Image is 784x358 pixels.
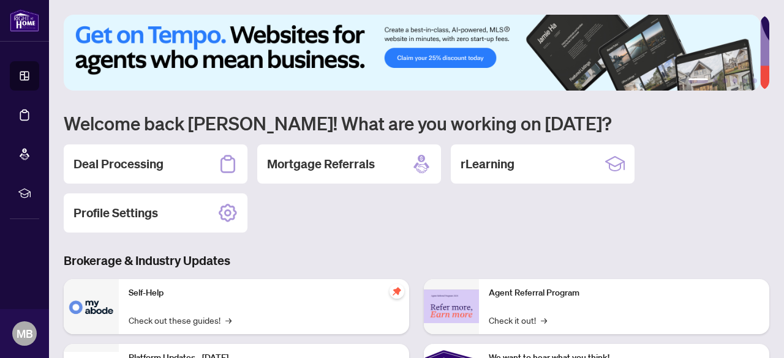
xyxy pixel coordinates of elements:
[752,78,757,83] button: 6
[390,284,404,299] span: pushpin
[225,313,232,327] span: →
[129,286,399,300] p: Self-Help
[723,78,728,83] button: 3
[735,315,772,352] button: Open asap
[17,325,33,342] span: MB
[73,204,158,222] h2: Profile Settings
[10,9,39,32] img: logo
[64,252,769,269] h3: Brokerage & Industry Updates
[129,313,232,327] a: Check out these guides!→
[489,286,759,300] p: Agent Referral Program
[742,78,747,83] button: 5
[424,289,479,323] img: Agent Referral Program
[541,313,547,327] span: →
[713,78,718,83] button: 2
[489,313,547,327] a: Check it out!→
[733,78,737,83] button: 4
[64,279,119,334] img: Self-Help
[73,155,164,173] h2: Deal Processing
[64,15,760,91] img: Slide 0
[461,155,514,173] h2: rLearning
[688,78,708,83] button: 1
[267,155,375,173] h2: Mortgage Referrals
[64,111,769,135] h1: Welcome back [PERSON_NAME]! What are you working on [DATE]?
